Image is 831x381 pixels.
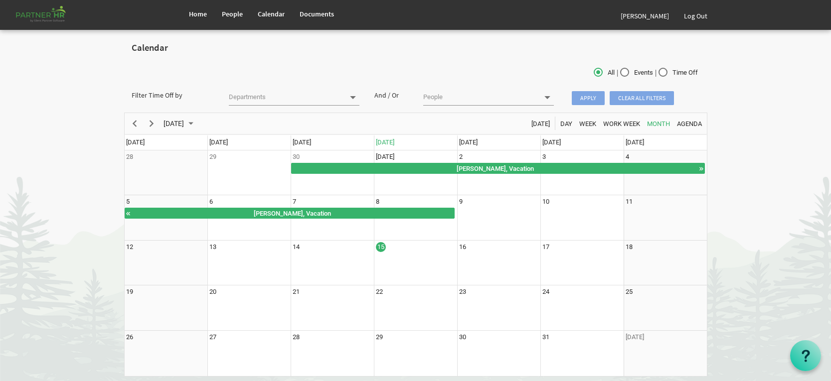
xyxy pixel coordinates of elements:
[459,332,466,342] div: Thursday, October 30, 2025
[529,117,551,129] button: Today
[291,163,705,174] div: Joyce Williams, Vacation Begin From Tuesday, September 30, 2025 at 12:00:00 AM GMT-04:00 Ends At ...
[572,91,605,105] span: Apply
[376,138,394,146] span: [DATE]
[143,113,160,134] div: next period
[258,9,285,18] span: Calendar
[209,287,216,297] div: Monday, October 20, 2025
[542,242,549,252] div: Friday, October 17, 2025
[222,9,243,18] span: People
[626,287,633,297] div: Saturday, October 25, 2025
[293,242,300,252] div: Tuesday, October 14, 2025
[300,9,334,18] span: Documents
[209,332,216,342] div: Monday, October 27, 2025
[126,138,145,146] span: [DATE]
[126,242,133,252] div: Sunday, October 12, 2025
[459,242,466,252] div: Thursday, October 16, 2025
[459,287,466,297] div: Thursday, October 23, 2025
[542,152,546,162] div: Friday, October 3, 2025
[601,117,642,129] button: Work Week
[124,113,707,377] schedule: of October 2025
[132,43,700,53] h2: Calendar
[125,208,455,219] div: Joyce Williams, Vacation Begin From Tuesday, September 30, 2025 at 12:00:00 AM GMT-04:00 Ends At ...
[676,2,715,30] a: Log Out
[542,138,561,146] span: [DATE]
[376,287,383,297] div: Wednesday, October 22, 2025
[675,117,703,129] button: Agenda
[626,138,644,146] span: [DATE]
[293,197,296,207] div: Tuesday, October 7, 2025
[124,90,221,100] div: Filter Time Off by
[293,332,300,342] div: Tuesday, October 28, 2025
[126,152,133,162] div: Sunday, September 28, 2025
[559,118,573,130] span: Day
[594,68,615,77] span: All
[542,287,549,297] div: Friday, October 24, 2025
[131,208,455,218] div: [PERSON_NAME], Vacation
[659,68,698,77] span: Time Off
[160,113,199,134] div: October 2025
[145,117,158,129] button: Next
[578,118,597,130] span: Week
[367,90,416,100] div: And / Or
[620,68,653,77] span: Events
[513,66,707,80] div: | |
[423,90,538,104] input: People
[376,152,394,162] div: Wednesday, October 1, 2025
[209,197,213,207] div: Monday, October 6, 2025
[162,117,197,129] button: October 2025
[189,9,207,18] span: Home
[626,197,633,207] div: Saturday, October 11, 2025
[530,118,551,130] span: [DATE]
[626,242,633,252] div: Saturday, October 18, 2025
[126,113,143,134] div: previous period
[209,152,216,162] div: Monday, September 29, 2025
[292,163,698,173] div: [PERSON_NAME], Vacation
[613,2,676,30] a: [PERSON_NAME]
[626,332,644,342] div: Saturday, November 1, 2025
[293,138,311,146] span: [DATE]
[376,242,386,252] div: Wednesday, October 15, 2025
[126,197,130,207] div: Sunday, October 5, 2025
[293,287,300,297] div: Tuesday, October 21, 2025
[293,152,300,162] div: Tuesday, September 30, 2025
[626,152,629,162] div: Saturday, October 4, 2025
[558,117,574,129] button: Day
[229,90,344,104] input: Departments
[209,242,216,252] div: Monday, October 13, 2025
[128,117,141,129] button: Previous
[459,138,478,146] span: [DATE]
[676,118,703,130] span: Agenda
[577,117,598,129] button: Week
[209,138,228,146] span: [DATE]
[126,287,133,297] div: Sunday, October 19, 2025
[610,91,674,105] span: Clear all filters
[542,197,549,207] div: Friday, October 10, 2025
[646,118,671,130] span: Month
[126,332,133,342] div: Sunday, October 26, 2025
[376,197,379,207] div: Wednesday, October 8, 2025
[459,197,463,207] div: Thursday, October 9, 2025
[163,118,185,130] span: [DATE]
[376,332,383,342] div: Wednesday, October 29, 2025
[459,152,463,162] div: Thursday, October 2, 2025
[602,118,641,130] span: Work Week
[542,332,549,342] div: Friday, October 31, 2025
[645,117,671,129] button: Month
